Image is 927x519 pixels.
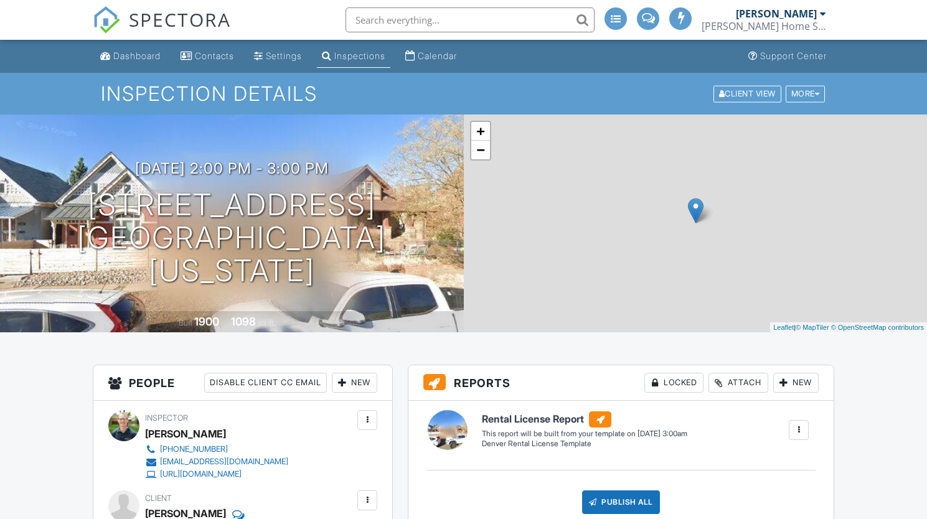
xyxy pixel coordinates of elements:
[129,6,231,32] span: SPECTORA
[258,318,275,327] span: sq. ft.
[471,141,490,159] a: Zoom out
[408,365,834,401] h3: Reports
[796,324,829,331] a: © MapTiler
[713,85,781,102] div: Client View
[145,456,288,468] a: [EMAIL_ADDRESS][DOMAIN_NAME]
[644,373,703,393] div: Locked
[471,122,490,141] a: Zoom in
[160,457,288,467] div: [EMAIL_ADDRESS][DOMAIN_NAME]
[743,45,832,68] a: Support Center
[160,469,242,479] div: [URL][DOMAIN_NAME]
[93,6,120,34] img: The Best Home Inspection Software - Spectora
[231,315,256,328] div: 1098
[702,20,826,32] div: Scott Home Services, LLC
[332,373,377,393] div: New
[145,424,226,443] div: [PERSON_NAME]
[195,50,234,61] div: Contacts
[266,50,302,61] div: Settings
[786,85,826,102] div: More
[145,413,188,423] span: Inspector
[773,324,794,331] a: Leaflet
[135,160,329,177] h3: [DATE] 2:00 pm - 3:00 pm
[101,83,827,105] h1: Inspection Details
[346,7,595,32] input: Search everything...
[317,45,390,68] a: Inspections
[145,468,288,480] a: [URL][DOMAIN_NAME]
[770,322,927,333] div: |
[482,439,687,449] div: Denver Rental License Template
[194,315,219,328] div: 1900
[831,324,924,331] a: © OpenStreetMap contributors
[95,45,166,68] a: Dashboard
[418,50,457,61] div: Calendar
[482,429,687,439] div: This report will be built from your template on [DATE] 3:00am
[93,365,392,401] h3: People
[760,50,827,61] div: Support Center
[179,318,192,327] span: Built
[736,7,817,20] div: [PERSON_NAME]
[20,189,444,287] h1: [STREET_ADDRESS] [GEOGRAPHIC_DATA][US_STATE]
[176,45,239,68] a: Contacts
[113,50,161,61] div: Dashboard
[145,493,172,503] span: Client
[773,373,819,393] div: New
[160,444,228,454] div: [PHONE_NUMBER]
[93,17,231,43] a: SPECTORA
[145,443,288,456] a: [PHONE_NUMBER]
[712,88,784,98] a: Client View
[400,45,462,68] a: Calendar
[582,490,660,514] div: Publish All
[334,50,385,61] div: Inspections
[482,411,687,428] h6: Rental License Report
[204,373,327,393] div: Disable Client CC Email
[249,45,307,68] a: Settings
[708,373,768,393] div: Attach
